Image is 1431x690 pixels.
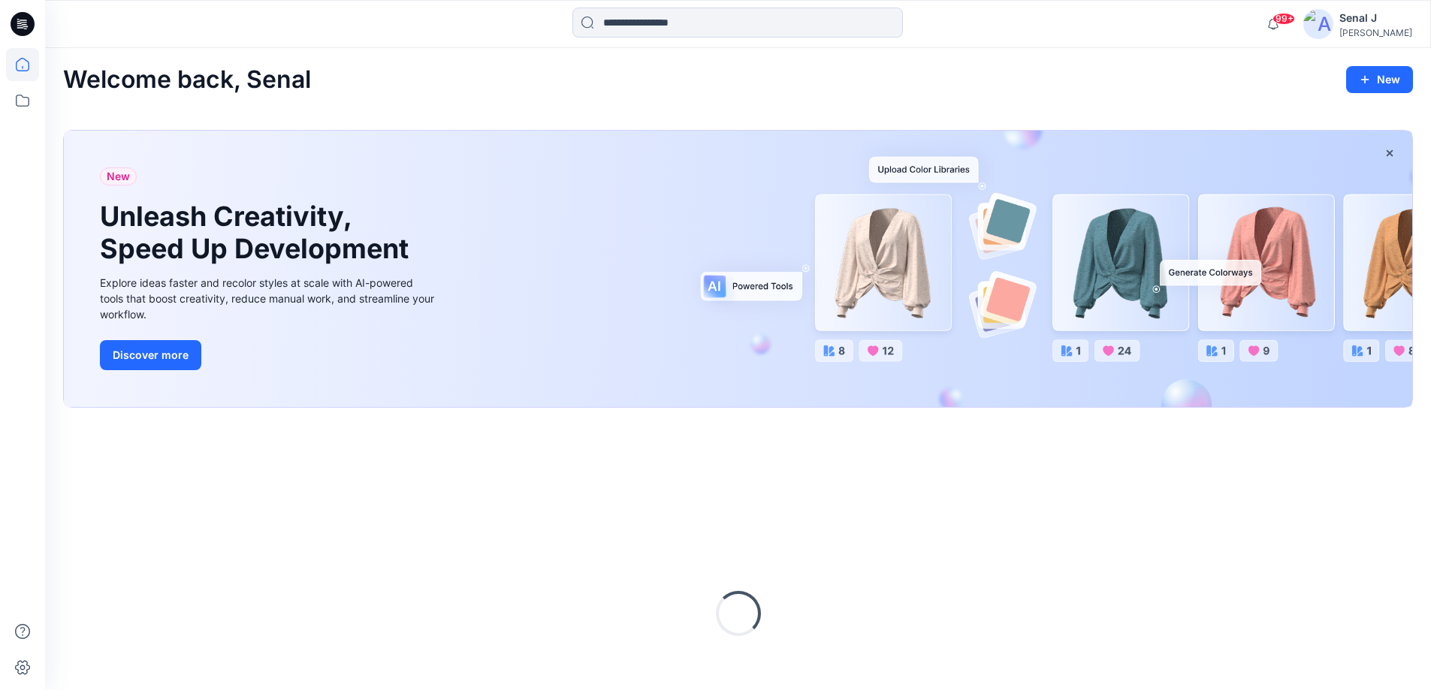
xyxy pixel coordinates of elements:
[63,66,311,94] h2: Welcome back, Senal
[100,340,438,370] a: Discover more
[107,167,130,185] span: New
[1273,13,1295,25] span: 99+
[100,200,415,265] h1: Unleash Creativity, Speed Up Development
[1339,27,1412,38] div: [PERSON_NAME]
[1339,9,1412,27] div: Senal J
[1346,66,1413,93] button: New
[1303,9,1333,39] img: avatar
[100,275,438,322] div: Explore ideas faster and recolor styles at scale with AI-powered tools that boost creativity, red...
[100,340,201,370] button: Discover more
